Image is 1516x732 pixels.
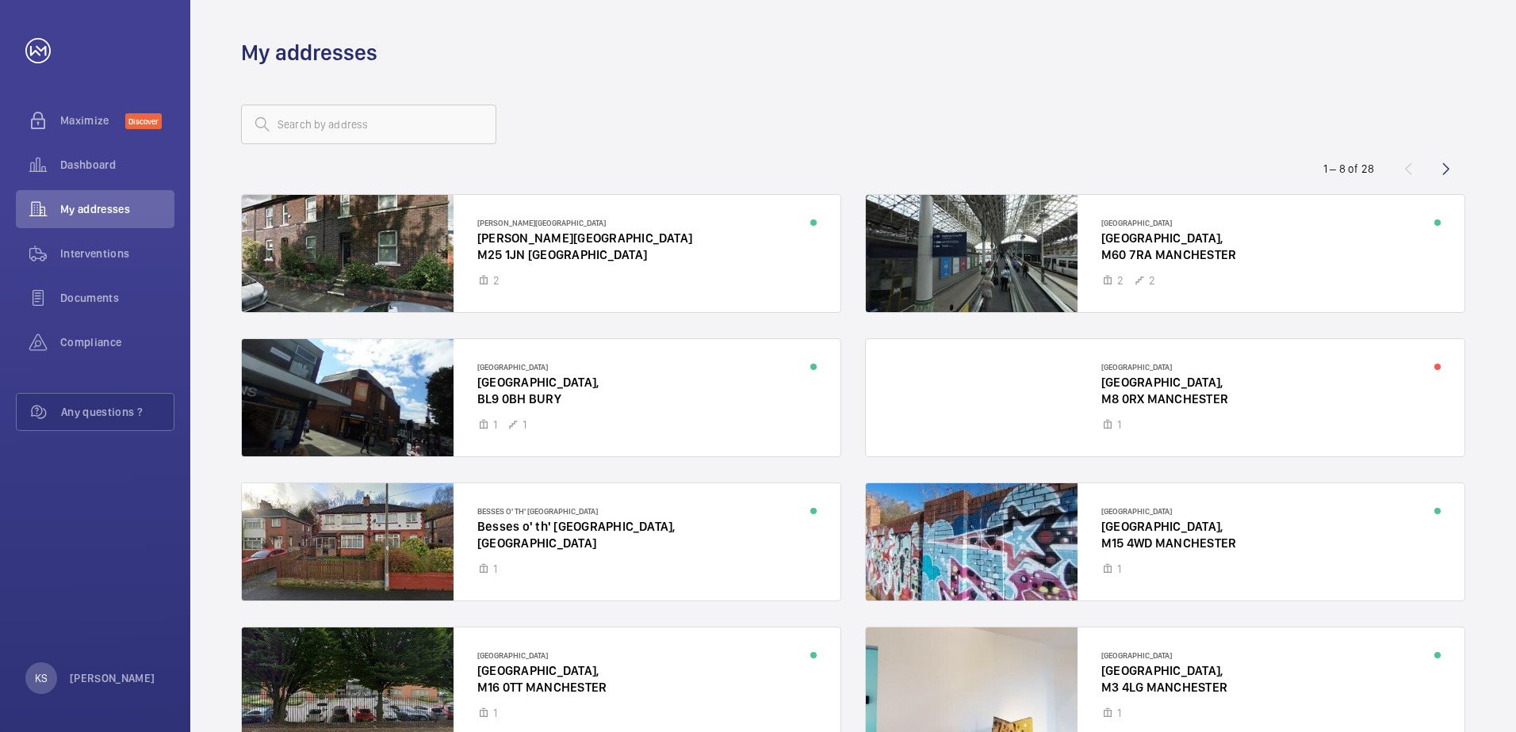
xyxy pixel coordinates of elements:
[241,38,377,67] h1: My addresses
[70,670,155,686] p: [PERSON_NAME]
[1323,161,1374,177] div: 1 – 8 of 28
[60,290,174,306] span: Documents
[60,157,174,173] span: Dashboard
[35,670,48,686] p: KS
[61,404,174,420] span: Any questions ?
[60,334,174,350] span: Compliance
[125,113,162,129] span: Discover
[60,112,125,128] span: Maximize
[60,246,174,261] span: Interventions
[60,201,174,217] span: My addresses
[241,105,496,144] input: Search by address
